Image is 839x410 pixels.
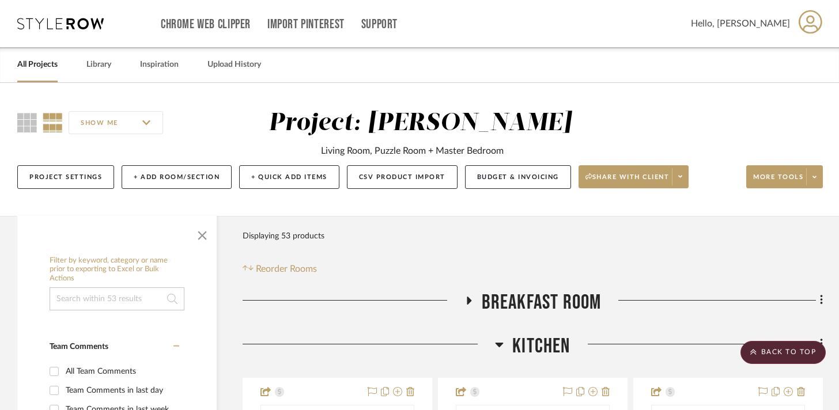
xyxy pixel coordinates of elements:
h6: Filter by keyword, category or name prior to exporting to Excel or Bulk Actions [50,256,184,283]
div: Project: [PERSON_NAME] [269,111,572,135]
div: All Team Comments [66,362,176,381]
a: Upload History [207,57,261,73]
button: Project Settings [17,165,114,189]
button: Budget & Invoicing [465,165,571,189]
button: More tools [746,165,823,188]
scroll-to-top-button: BACK TO TOP [740,341,826,364]
span: More tools [753,173,803,190]
input: Search within 53 results [50,287,184,310]
button: + Add Room/Section [122,165,232,189]
a: Inspiration [140,57,179,73]
span: Hello, [PERSON_NAME] [691,17,790,31]
button: CSV Product Import [347,165,458,189]
button: Share with client [579,165,689,188]
button: + Quick Add Items [239,165,339,189]
a: Chrome Web Clipper [161,20,251,29]
span: Kitchen [512,334,570,359]
div: Displaying 53 products [243,225,324,248]
button: Reorder Rooms [243,262,317,276]
a: Support [361,20,398,29]
span: Team Comments [50,343,108,351]
div: Team Comments in last day [66,381,176,400]
button: Close [191,222,214,245]
a: Library [86,57,111,73]
span: Breakfast Room [482,290,602,315]
span: Reorder Rooms [256,262,317,276]
a: Import Pinterest [267,20,345,29]
a: All Projects [17,57,58,73]
span: Share with client [585,173,670,190]
div: Living Room, Puzzle Room + Master Bedroom [321,144,504,158]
